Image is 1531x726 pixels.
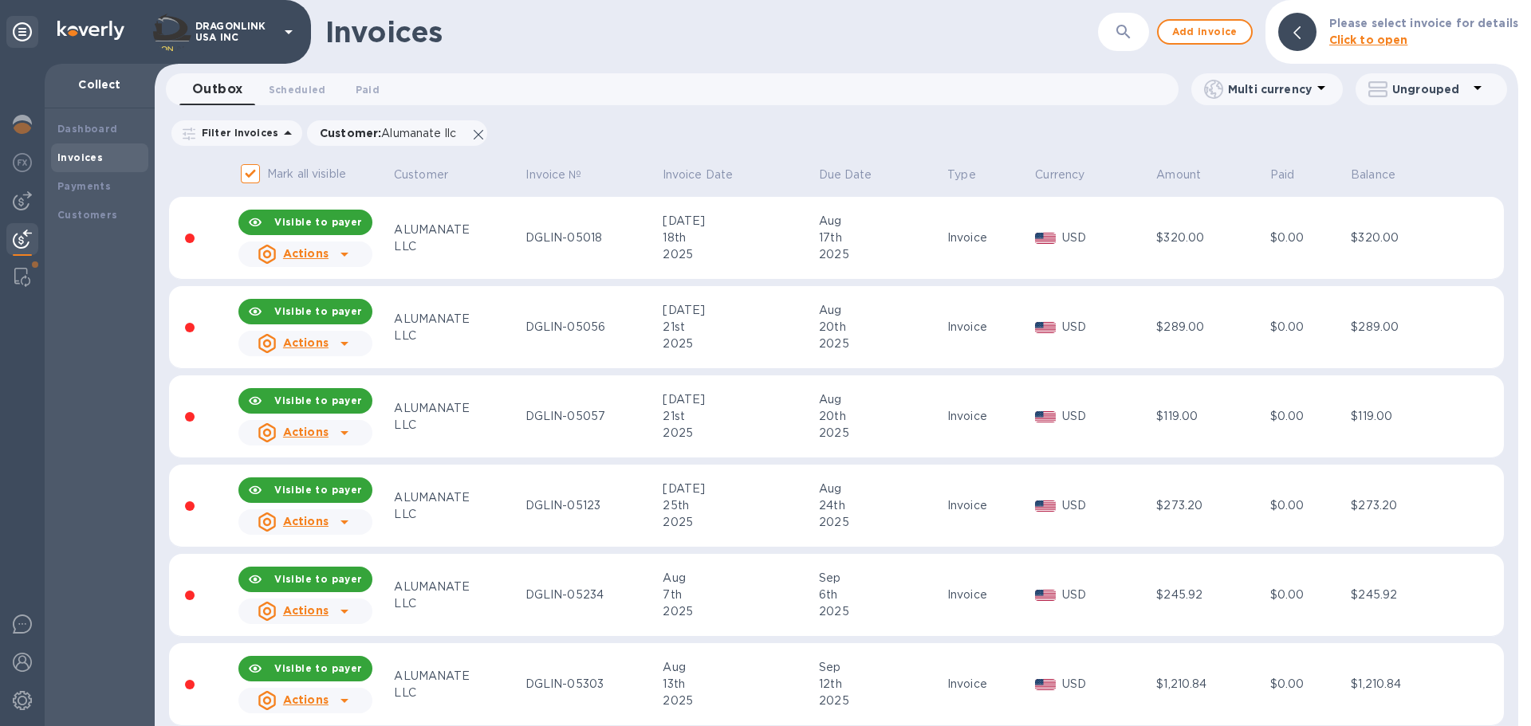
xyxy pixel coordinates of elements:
div: [DATE] [663,213,814,230]
div: 2025 [819,603,943,620]
u: Actions [283,693,329,706]
div: Invoice [947,319,1030,336]
div: DGLIN-05018 [525,230,659,246]
span: Balance [1351,167,1416,183]
div: $0.00 [1270,319,1347,336]
u: Actions [283,247,329,260]
div: $119.00 [1156,408,1265,425]
div: $320.00 [1156,230,1265,246]
img: USD [1035,322,1057,333]
div: Aug [819,391,943,408]
span: Invoice № [525,167,602,183]
div: $320.00 [1351,230,1460,246]
div: $0.00 [1270,497,1347,514]
img: USD [1035,233,1057,244]
div: DGLIN-05234 [525,587,659,603]
div: DGLIN-05056 [525,319,659,336]
b: Payments [57,180,111,192]
div: $0.00 [1270,408,1347,425]
span: Outbox [192,78,243,100]
span: Currency [1035,167,1105,183]
div: 6th [819,587,943,603]
span: Type [947,167,997,183]
div: $245.92 [1351,587,1460,603]
b: Customers [57,209,118,221]
span: Paid [1270,167,1316,183]
span: Customer [394,167,469,183]
div: 2025 [663,693,814,709]
p: Multi currency [1228,81,1312,97]
div: Aug [663,659,814,676]
p: Filter Invoices [195,126,278,139]
div: 7th [663,587,814,603]
div: [DATE] [663,391,814,408]
b: Visible to payer [274,573,362,585]
div: $289.00 [1351,319,1460,336]
button: Add invoice [1157,19,1253,45]
span: Scheduled [269,81,326,98]
b: Dashboard [57,123,118,135]
div: LLC [394,595,520,612]
p: Type [947,167,976,183]
p: Amount [1156,167,1201,183]
span: Invoice Date [663,167,754,183]
p: Due Date [819,167,872,183]
div: ALUMANATE [394,579,520,595]
p: Balance [1351,167,1395,183]
p: Collect [57,77,142,92]
div: LLC [394,417,520,434]
span: Alumanate llc [381,127,456,139]
p: USD [1062,587,1151,603]
div: Sep [819,659,943,676]
div: DGLIN-05057 [525,408,659,425]
div: DGLIN-05123 [525,497,659,514]
div: ALUMANATE [394,489,520,506]
p: Currency [1035,167,1084,183]
p: USD [1062,676,1151,693]
div: Sep [819,570,943,587]
b: Please select invoice for details [1329,17,1518,29]
img: USD [1035,679,1057,690]
p: Invoice № [525,167,581,183]
div: $1,210.84 [1156,676,1265,693]
div: Customer:Alumanate llc [307,120,487,146]
div: 24th [819,497,943,514]
u: Actions [283,604,329,617]
div: $289.00 [1156,319,1265,336]
span: Paid [356,81,380,98]
b: Visible to payer [274,662,362,674]
div: 18th [663,230,814,246]
p: USD [1062,408,1151,425]
div: Invoice [947,587,1030,603]
b: Invoices [57,151,103,163]
div: ALUMANATE [394,668,520,685]
u: Actions [283,426,329,438]
img: USD [1035,500,1057,512]
div: Invoice [947,230,1030,246]
div: LLC [394,506,520,523]
b: Visible to payer [274,216,362,228]
div: $119.00 [1351,408,1460,425]
div: Invoice [947,676,1030,693]
div: 2025 [819,425,943,441]
div: Aug [819,213,943,230]
div: ALUMANATE [394,400,520,417]
b: Visible to payer [274,305,362,317]
div: 13th [663,676,814,693]
div: Unpin categories [6,16,38,48]
div: LLC [394,238,520,255]
div: DGLIN-05303 [525,676,659,693]
h1: Invoices [325,15,443,49]
b: Visible to payer [274,484,362,496]
div: LLC [394,685,520,701]
div: Invoice [947,408,1030,425]
div: $1,210.84 [1351,676,1460,693]
span: Due Date [819,167,893,183]
b: Click to open [1329,33,1408,46]
p: DRAGONLINK USA INC [195,21,275,43]
b: Visible to payer [274,394,362,406]
div: ALUMANATE [394,222,520,238]
img: Logo [57,21,124,40]
div: Invoice [947,497,1030,514]
div: 2025 [663,246,814,263]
